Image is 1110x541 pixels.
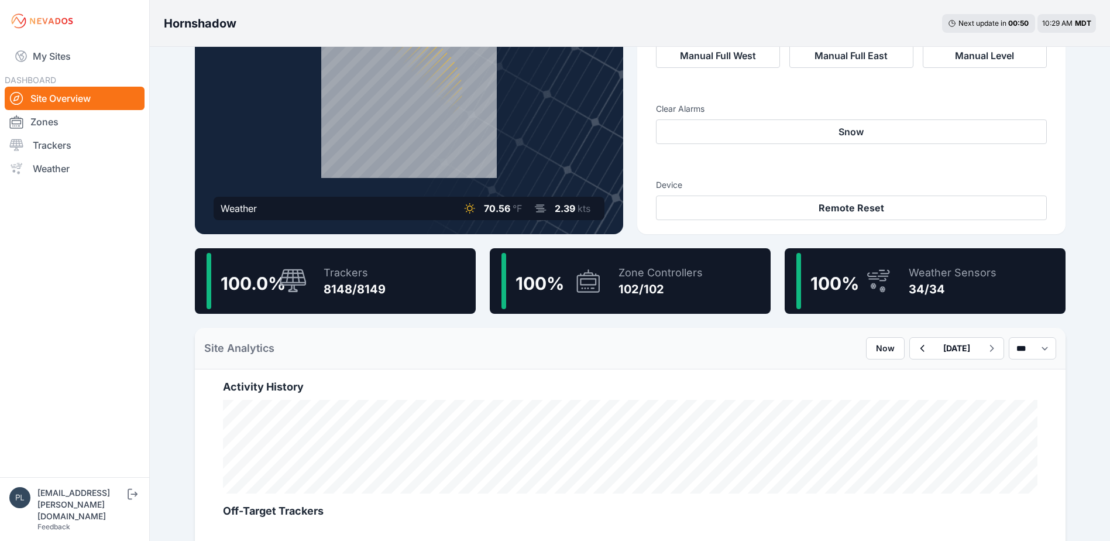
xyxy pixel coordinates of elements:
[324,281,386,297] div: 8148/8149
[5,110,145,133] a: Zones
[656,119,1047,144] button: Snow
[810,273,859,294] span: 100 %
[909,265,996,281] div: Weather Sensors
[513,203,522,214] span: °F
[9,12,75,30] img: Nevados
[204,340,274,357] h2: Site Analytics
[866,337,905,359] button: Now
[324,265,386,281] div: Trackers
[223,503,1037,519] h2: Off-Target Trackers
[490,248,771,314] a: 100%Zone Controllers102/102
[5,133,145,157] a: Trackers
[5,42,145,70] a: My Sites
[5,157,145,180] a: Weather
[785,248,1066,314] a: 100%Weather Sensors34/34
[164,15,236,32] h3: Hornshadow
[516,273,564,294] span: 100 %
[578,203,590,214] span: kts
[909,281,996,297] div: 34/34
[656,103,1047,115] h3: Clear Alarms
[934,338,980,359] button: [DATE]
[789,43,913,68] button: Manual Full East
[37,522,70,531] a: Feedback
[164,8,236,39] nav: Breadcrumb
[1008,19,1029,28] div: 00 : 50
[223,379,1037,395] h2: Activity History
[484,203,510,214] span: 70.56
[5,87,145,110] a: Site Overview
[618,281,703,297] div: 102/102
[5,75,56,85] span: DASHBOARD
[1075,19,1091,28] span: MDT
[9,487,30,508] img: plsmith@sundt.com
[656,43,780,68] button: Manual Full West
[656,196,1047,220] button: Remote Reset
[618,265,703,281] div: Zone Controllers
[221,201,257,215] div: Weather
[555,203,575,214] span: 2.39
[37,487,125,522] div: [EMAIL_ADDRESS][PERSON_NAME][DOMAIN_NAME]
[656,179,1047,191] h3: Device
[1042,19,1073,28] span: 10:29 AM
[958,19,1006,28] span: Next update in
[923,43,1047,68] button: Manual Level
[195,248,476,314] a: 100.0%Trackers8148/8149
[221,273,286,294] span: 100.0 %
